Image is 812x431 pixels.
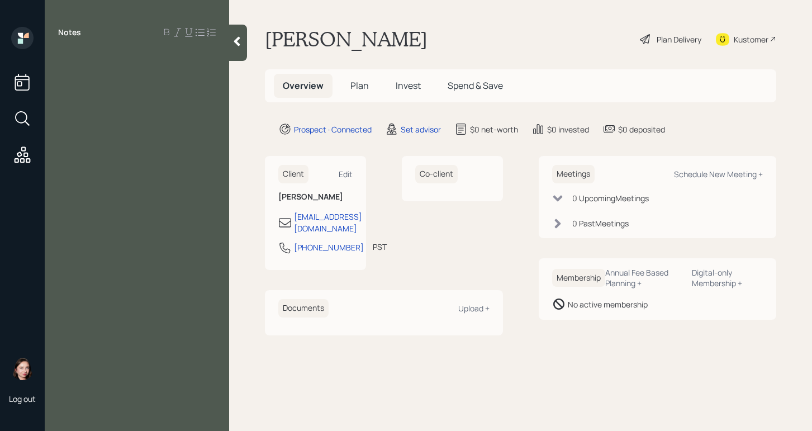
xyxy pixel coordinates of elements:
div: Annual Fee Based Planning + [605,267,683,288]
h1: [PERSON_NAME] [265,27,428,51]
div: Upload + [458,303,490,314]
h6: Meetings [552,165,595,183]
h6: [PERSON_NAME] [278,192,353,202]
div: [EMAIL_ADDRESS][DOMAIN_NAME] [294,211,362,234]
div: Set advisor [401,124,441,135]
div: Digital-only Membership + [692,267,763,288]
h6: Membership [552,269,605,287]
label: Notes [58,27,81,38]
div: $0 deposited [618,124,665,135]
div: Kustomer [734,34,768,45]
div: Prospect · Connected [294,124,372,135]
span: Overview [283,79,324,92]
h6: Client [278,165,308,183]
div: Edit [339,169,353,179]
img: aleksandra-headshot.png [11,358,34,380]
span: Plan [350,79,369,92]
h6: Documents [278,299,329,318]
div: No active membership [568,299,648,310]
div: [PHONE_NUMBER] [294,241,364,253]
h6: Co-client [415,165,458,183]
div: $0 invested [547,124,589,135]
div: $0 net-worth [470,124,518,135]
div: Log out [9,394,36,404]
div: PST [373,241,387,253]
span: Spend & Save [448,79,503,92]
div: 0 Past Meeting s [572,217,629,229]
span: Invest [396,79,421,92]
div: 0 Upcoming Meeting s [572,192,649,204]
div: Schedule New Meeting + [674,169,763,179]
div: Plan Delivery [657,34,701,45]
